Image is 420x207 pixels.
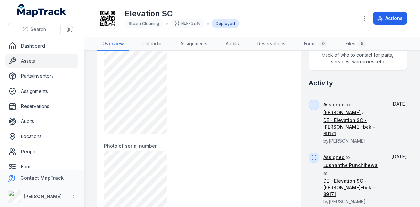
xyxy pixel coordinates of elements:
span: Add vendors to your asset to keep track of who to contact for parts, services, warranties, etc. [309,40,407,70]
a: DE - Elevation SC - [PERSON_NAME]-bek - 89171 [323,178,382,197]
a: Reservations [5,100,78,113]
a: Assignments [175,37,213,51]
span: Photo of serial number [104,143,157,149]
a: Assigned [323,154,345,161]
div: 5 [358,40,366,48]
a: Audits [5,115,78,128]
a: Lushanthe Punchihewa [323,162,378,169]
a: Calendar [137,37,167,51]
a: Assigned [323,101,345,108]
time: 9/4/2025, 3:13:33 PM [391,101,407,107]
a: Assignments [5,85,78,98]
a: DE - Elevation SC - [PERSON_NAME]-bek - 89171 [323,117,382,137]
div: MEN-3246 [170,19,204,28]
a: Forms0 [299,37,332,51]
a: Assets [5,54,78,68]
h2: Activity [309,78,333,88]
div: 0 [319,40,327,48]
button: Actions [373,12,407,25]
span: to at by [PERSON_NAME] [323,102,382,144]
strong: Contact MapTrack [20,175,64,181]
a: Forms [5,160,78,173]
button: Search [8,23,61,35]
span: Steam Cleaning [129,21,159,26]
a: MapTrack [17,4,67,17]
span: to at by [PERSON_NAME] [323,155,382,204]
a: Overview [97,37,129,51]
h1: Elevation SC [125,9,239,19]
strong: [PERSON_NAME] [24,194,62,199]
span: [DATE] [391,154,407,159]
a: People [5,145,78,158]
div: Deployed [212,19,239,28]
span: [DATE] [391,101,407,107]
a: Dashboard [5,39,78,52]
a: Locations [5,130,78,143]
time: 8/14/2025, 3:24:20 PM [391,154,407,159]
a: Files5 [340,37,371,51]
a: Reservations [252,37,291,51]
a: [PERSON_NAME] [323,109,361,116]
span: Search [31,26,46,32]
a: Parts/Inventory [5,70,78,83]
a: Audits [220,37,244,51]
